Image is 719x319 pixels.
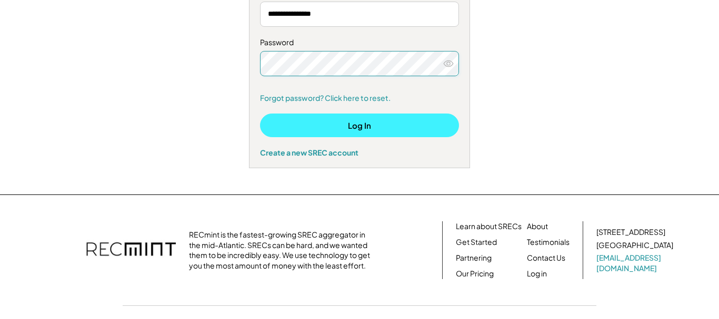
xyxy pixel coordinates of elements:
a: Get Started [456,237,497,248]
a: Partnering [456,253,492,263]
img: recmint-logotype%403x.png [86,232,176,269]
a: Testimonials [527,237,570,248]
div: Password [260,37,459,48]
div: [GEOGRAPHIC_DATA] [596,240,673,251]
a: [EMAIL_ADDRESS][DOMAIN_NAME] [596,253,675,273]
div: Create a new SREC account [260,148,459,157]
div: [STREET_ADDRESS] [596,227,665,238]
button: Log In [260,114,459,137]
a: Log in [527,269,547,279]
a: Forgot password? Click here to reset. [260,93,459,104]
div: RECmint is the fastest-growing SREC aggregator in the mid-Atlantic. SRECs can be hard, and we wan... [189,230,376,271]
a: Our Pricing [456,269,494,279]
a: Contact Us [527,253,565,263]
a: Learn about SRECs [456,221,522,232]
a: About [527,221,548,232]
